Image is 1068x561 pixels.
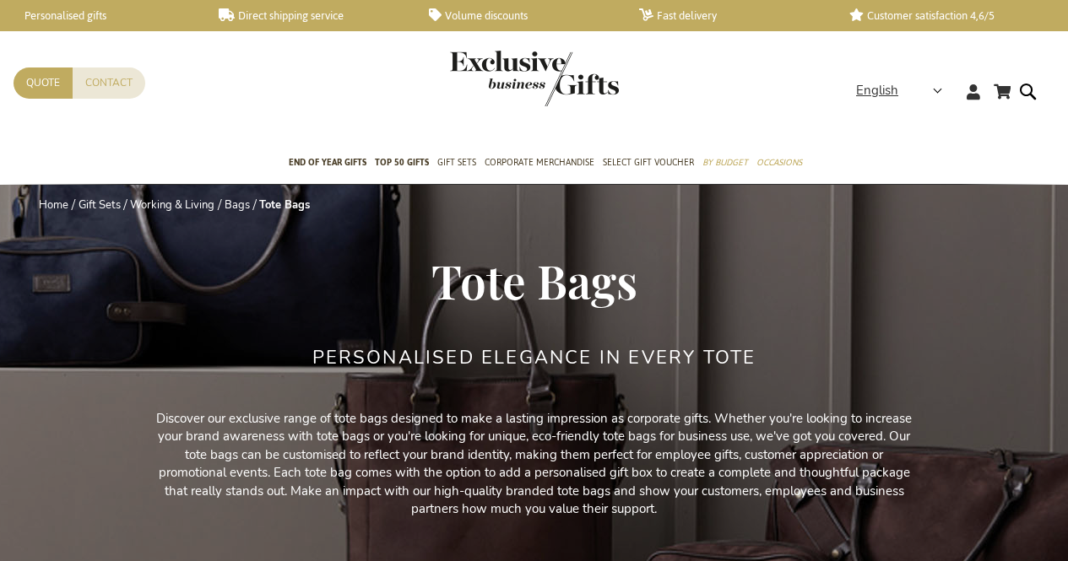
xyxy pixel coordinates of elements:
[485,154,594,171] span: Corporate Merchandise
[259,197,310,213] strong: Tote Bags
[437,143,476,185] a: Gift Sets
[79,197,121,213] a: Gift Sets
[603,143,694,185] a: Select Gift Voucher
[702,143,748,185] a: By Budget
[39,197,68,213] a: Home
[219,8,402,23] a: Direct shipping service
[312,348,756,368] h2: Personalised Elegance in Every Tote
[756,143,802,185] a: Occasions
[485,143,594,185] a: Corporate Merchandise
[856,81,898,100] span: English
[603,154,694,171] span: Select Gift Voucher
[639,8,822,23] a: Fast delivery
[289,154,366,171] span: End of year gifts
[431,249,637,311] span: Tote Bags
[225,197,250,213] a: Bags
[130,197,214,213] a: Working & Living
[450,51,534,106] a: store logo
[756,154,802,171] span: Occasions
[429,8,612,23] a: Volume discounts
[155,410,914,519] p: Discover our exclusive range of tote bags designed to make a lasting impression as corporate gift...
[849,8,1033,23] a: Customer satisfaction 4,6/5
[437,154,476,171] span: Gift Sets
[702,154,748,171] span: By Budget
[375,143,429,185] a: TOP 50 Gifts
[14,67,73,99] a: Quote
[8,8,192,23] a: Personalised gifts
[73,67,145,99] a: Contact
[450,51,619,106] img: Exclusive Business gifts logo
[375,154,429,171] span: TOP 50 Gifts
[289,143,366,185] a: End of year gifts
